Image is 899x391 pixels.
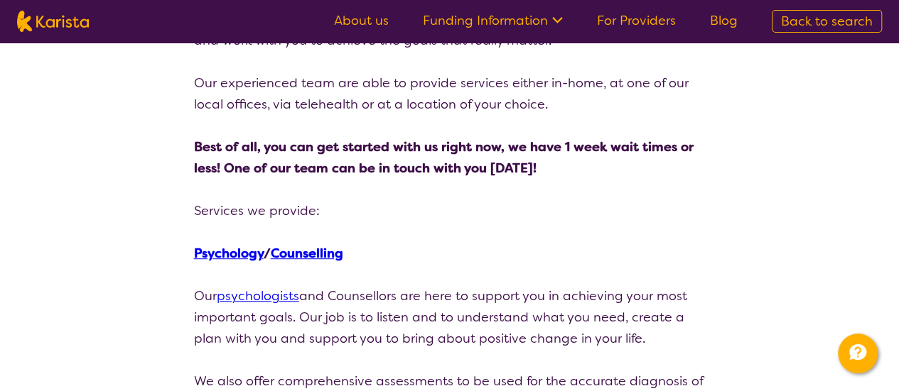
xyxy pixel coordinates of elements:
strong: Best of all, you can get started with us right now, we have 1 week wait times or less! One of our... [194,138,694,177]
a: For Providers [597,12,676,29]
p: Our experienced team are able to provide services either in-home, at one of our local offices, vi... [194,72,706,115]
span: Back to search [781,13,873,30]
a: Blog [710,12,738,29]
a: Back to search [772,10,882,33]
a: psychologists [217,287,299,304]
a: Psychology [194,245,264,262]
img: Karista logo [17,11,89,32]
button: Channel Menu [838,334,878,373]
p: Our and Counsellors are here to support you in achieving your most important goals. Our job is to... [194,285,706,349]
strong: / [194,245,343,262]
a: About us [334,12,389,29]
a: Counselling [271,245,343,262]
a: Funding Information [423,12,563,29]
p: Services we provide: [194,200,706,221]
